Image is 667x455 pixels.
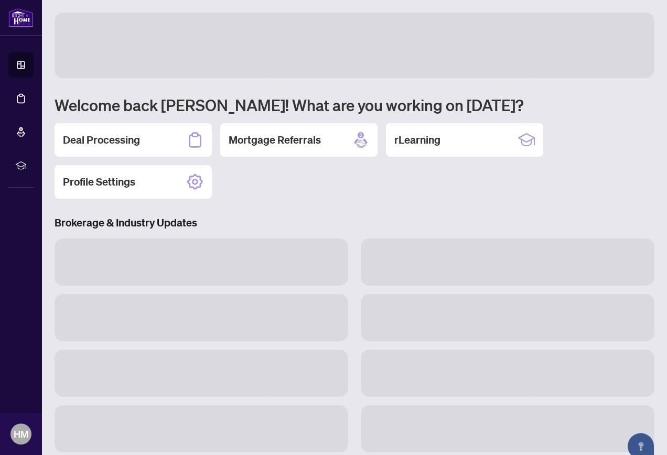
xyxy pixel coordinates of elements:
[63,133,140,147] h2: Deal Processing
[55,215,654,230] h3: Brokerage & Industry Updates
[55,95,654,115] h1: Welcome back [PERSON_NAME]! What are you working on [DATE]?
[8,8,34,27] img: logo
[625,418,657,450] button: Open asap
[229,133,321,147] h2: Mortgage Referrals
[394,133,440,147] h2: rLearning
[14,427,28,441] span: HM
[63,175,135,189] h2: Profile Settings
